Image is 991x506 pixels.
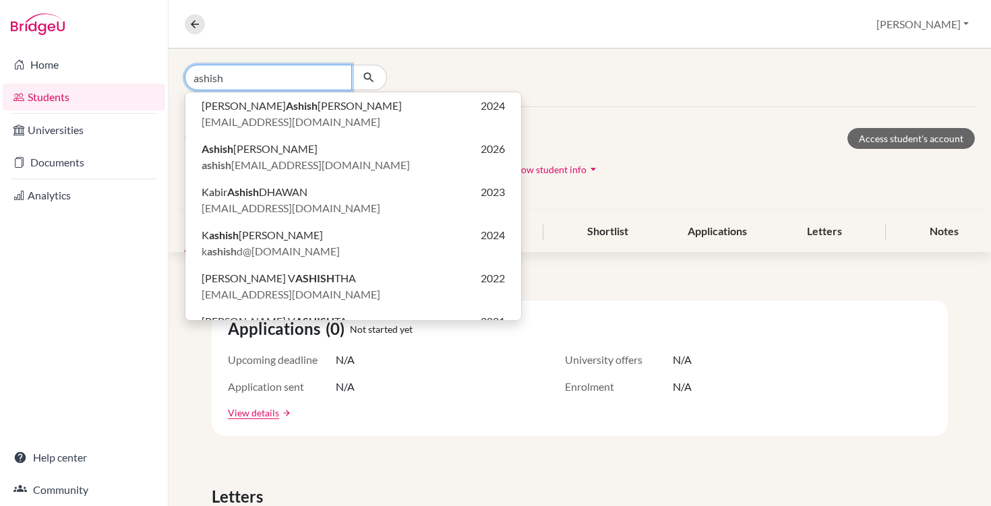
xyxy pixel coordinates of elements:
button: [PERSON_NAME] [870,11,975,37]
b: Ashish [227,185,259,198]
span: k d@[DOMAIN_NAME] [202,243,340,259]
div: Letters [791,212,858,252]
span: N/A [673,352,692,368]
a: arrow_forward [279,408,291,418]
b: ASHISH [295,272,334,284]
b: Ashish [286,99,318,112]
a: Access student's account [847,128,975,149]
span: N/A [336,352,355,368]
span: 2021 [481,313,505,329]
div: Shortlist [571,212,644,252]
span: 2024 [481,98,505,114]
button: [PERSON_NAME] VASHISHTHA2022[EMAIL_ADDRESS][DOMAIN_NAME] [185,265,521,308]
span: [PERSON_NAME] V TA [202,313,347,329]
span: University offers [565,352,673,368]
b: ashish [202,158,231,171]
a: Students [3,84,165,110]
span: Not started yet [350,322,413,336]
b: ashish [209,228,239,241]
span: 2024 [481,227,505,243]
div: Notes [913,212,975,252]
span: N/A [336,379,355,395]
span: Applications [228,317,326,341]
span: Upcoming deadline [228,352,336,368]
span: Kabir DHAWAN [202,184,307,200]
a: Analytics [3,182,165,209]
button: KabirAshishDHAWAN2023[EMAIL_ADDRESS][DOMAIN_NAME] [185,179,521,222]
img: Bridge-U [11,13,65,35]
a: Community [3,476,165,503]
div: Applications [671,212,763,252]
input: Find student by name... [185,65,352,90]
a: View details [228,406,279,420]
span: Show student info [511,164,587,175]
span: [EMAIL_ADDRESS][DOMAIN_NAME] [202,157,410,173]
span: Enrolment [565,379,673,395]
button: Ashish[PERSON_NAME]2026ashish[EMAIL_ADDRESS][DOMAIN_NAME] [185,135,521,179]
span: [EMAIL_ADDRESS][DOMAIN_NAME] [202,286,380,303]
span: (0) [326,317,350,341]
span: 2023 [481,184,505,200]
a: Help center [3,444,165,471]
button: Kashish[PERSON_NAME]2024kashishd@[DOMAIN_NAME] [185,222,521,265]
span: K [PERSON_NAME] [202,227,323,243]
button: [PERSON_NAME]Ashish[PERSON_NAME]2024[EMAIL_ADDRESS][DOMAIN_NAME] [185,92,521,135]
button: [PERSON_NAME] VASHISHTA2021[EMAIL_ADDRESS][DOMAIN_NAME] [185,308,521,351]
span: N/A [673,379,692,395]
i: arrow_drop_down [587,162,600,176]
a: Universities [3,117,165,144]
a: Home [3,51,165,78]
span: [PERSON_NAME] V THA [202,270,356,286]
span: 2026 [481,141,505,157]
a: Documents [3,149,165,176]
span: 2022 [481,270,505,286]
b: ASHISH [295,315,334,327]
span: [EMAIL_ADDRESS][DOMAIN_NAME] [202,200,380,216]
span: [EMAIL_ADDRESS][DOMAIN_NAME] [202,114,380,130]
span: Application sent [228,379,336,395]
b: ashish [207,245,237,257]
button: Show student infoarrow_drop_down [510,159,601,180]
span: [PERSON_NAME] [202,141,318,157]
b: Ashish [202,142,233,155]
span: [PERSON_NAME] [PERSON_NAME] [202,98,402,114]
